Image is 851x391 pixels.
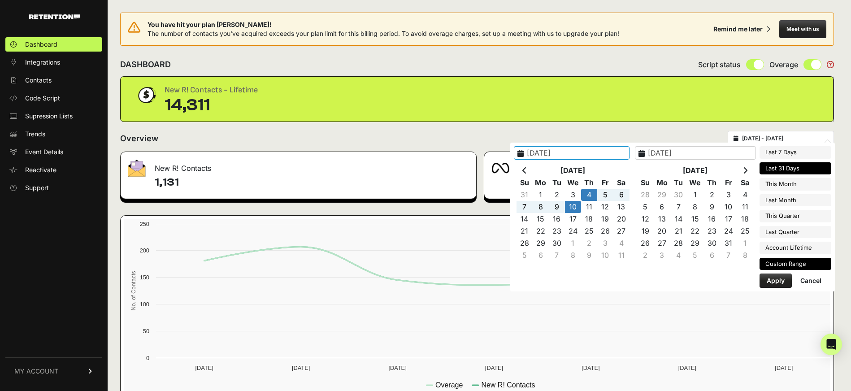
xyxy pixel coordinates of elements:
[710,21,774,37] button: Remind me later
[25,148,63,156] span: Event Details
[549,177,565,189] th: Tu
[25,165,56,174] span: Reactivate
[517,201,533,213] td: 7
[760,162,831,175] li: Last 31 Days
[25,130,45,139] span: Trends
[565,201,581,213] td: 10
[533,177,549,189] th: Mo
[597,213,613,225] td: 19
[5,73,102,87] a: Contacts
[687,213,703,225] td: 15
[549,225,565,237] td: 23
[654,165,737,177] th: [DATE]
[14,367,58,376] span: MY ACCOUNT
[654,201,670,213] td: 6
[613,201,630,213] td: 13
[737,249,753,261] td: 8
[565,189,581,201] td: 3
[5,37,102,52] a: Dashboard
[670,225,687,237] td: 21
[533,249,549,261] td: 6
[637,225,654,237] td: 19
[25,183,49,192] span: Support
[760,178,831,191] li: This Month
[533,201,549,213] td: 8
[637,213,654,225] td: 12
[713,25,763,34] div: Remind me later
[25,112,73,121] span: Supression Lists
[140,247,149,254] text: 200
[687,189,703,201] td: 1
[737,237,753,249] td: 1
[720,213,737,225] td: 17
[5,109,102,123] a: Supression Lists
[517,189,533,201] td: 31
[517,225,533,237] td: 21
[581,225,597,237] td: 25
[549,249,565,261] td: 7
[703,177,720,189] th: Th
[565,177,581,189] th: We
[120,58,171,71] h2: DASHBOARD
[597,189,613,201] td: 5
[720,249,737,261] td: 7
[670,249,687,261] td: 4
[146,355,149,361] text: 0
[120,132,158,145] h2: Overview
[678,365,696,371] text: [DATE]
[25,40,57,49] span: Dashboard
[637,189,654,201] td: 28
[140,221,149,227] text: 250
[720,201,737,213] td: 10
[5,163,102,177] a: Reactivate
[565,225,581,237] td: 24
[703,189,720,201] td: 2
[737,201,753,213] td: 11
[549,213,565,225] td: 16
[698,59,741,70] span: Script status
[687,177,703,189] th: We
[5,145,102,159] a: Event Details
[760,194,831,207] li: Last Month
[5,181,102,195] a: Support
[613,225,630,237] td: 27
[720,177,737,189] th: Fr
[25,94,60,103] span: Code Script
[654,189,670,201] td: 29
[760,146,831,159] li: Last 7 Days
[654,249,670,261] td: 3
[760,242,831,254] li: Account Lifetime
[720,189,737,201] td: 3
[549,201,565,213] td: 9
[637,237,654,249] td: 26
[148,30,619,37] span: The number of contacts you've acquired exceeds your plan limit for this billing period. To avoid ...
[637,177,654,189] th: Su
[121,152,476,179] div: New R! Contacts
[703,225,720,237] td: 23
[597,225,613,237] td: 26
[5,127,102,141] a: Trends
[533,213,549,225] td: 15
[565,213,581,225] td: 17
[491,163,509,174] img: fa-meta-2f981b61bb99beabf952f7030308934f19ce035c18b003e963880cc3fabeebb7.png
[533,165,613,177] th: [DATE]
[779,20,826,38] button: Meet with us
[533,225,549,237] td: 22
[637,201,654,213] td: 5
[670,189,687,201] td: 30
[703,201,720,213] td: 9
[737,225,753,237] td: 25
[737,177,753,189] th: Sa
[720,225,737,237] td: 24
[517,177,533,189] th: Su
[597,177,613,189] th: Fr
[5,91,102,105] a: Code Script
[135,84,157,106] img: dollar-coin-05c43ed7efb7bc0c12610022525b4bbbb207c7efeef5aecc26f025e68dcafac9.png
[388,365,406,371] text: [DATE]
[143,328,149,335] text: 50
[155,175,469,190] h4: 1,131
[130,271,137,310] text: No. of Contacts
[140,274,149,281] text: 150
[670,201,687,213] td: 7
[29,14,80,19] img: Retention.com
